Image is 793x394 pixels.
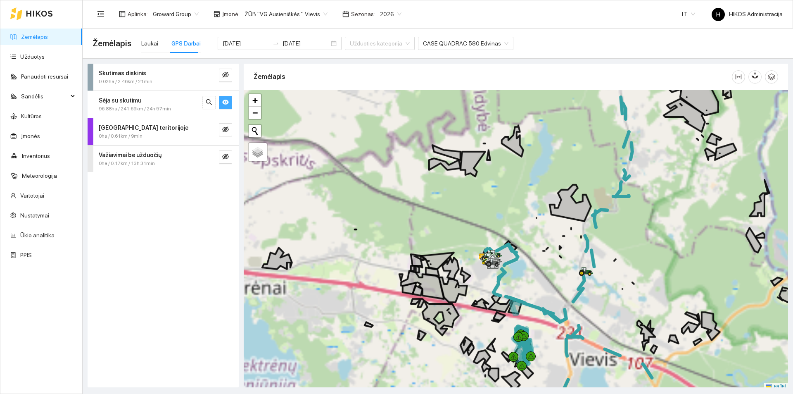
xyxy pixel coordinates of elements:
a: Ūkio analitika [20,232,55,239]
a: Įmonės [21,133,40,139]
strong: [GEOGRAPHIC_DATA] teritorijoje [99,124,188,131]
button: menu-fold [93,6,109,22]
strong: Skutimas diskinis [99,70,146,76]
div: Sėja su skutimu96.88ha / 241.69km / 24h 57minsearcheye [88,91,239,118]
a: Meteorologija [22,172,57,179]
span: 96.88ha / 241.69km / 24h 57min [99,105,171,113]
span: eye [222,99,229,107]
a: Žemėlapis [21,33,48,40]
button: column-width [732,70,745,84]
span: menu-fold [97,10,104,18]
span: layout [119,11,126,17]
span: Žemėlapis [93,37,131,50]
a: Zoom in [249,94,261,107]
span: CASE QUADRAC 580 Edvinas [423,37,508,50]
span: calendar [342,11,349,17]
span: to [273,40,279,47]
div: Važiavimai be užduočių0ha / 0.17km / 13h 31mineye-invisible [88,146,239,172]
span: 0.02ha / 2.46km / 21min [99,78,152,86]
a: Inventorius [22,153,50,159]
span: 2026 [380,8,401,20]
div: [GEOGRAPHIC_DATA] teritorijoje0ha / 0.61km / 9mineye-invisible [88,118,239,145]
div: Laukai [141,39,158,48]
span: LT [682,8,695,20]
span: 0ha / 0.17km / 13h 31min [99,160,155,167]
a: Vartotojai [20,192,44,199]
span: Įmonė : [222,10,240,19]
a: Layers [249,143,267,161]
span: ŽŪB "VG Ausieniškės " Vievis [245,8,328,20]
a: Užduotys [20,53,45,60]
div: Skutimas diskinis0.02ha / 2.46km / 21mineye-invisible [88,64,239,91]
button: eye [219,96,232,109]
span: search [206,99,212,107]
span: Aplinka : [128,10,148,19]
a: Panaudoti resursai [21,73,68,80]
a: PPIS [20,252,32,258]
span: H [716,8,720,21]
input: Pabaigos data [283,39,329,48]
span: Groward Group [153,8,199,20]
button: eye-invisible [219,150,232,164]
input: Pradžios data [223,39,269,48]
button: Initiate a new search [249,125,261,137]
button: eye-invisible [219,123,232,136]
span: column-width [732,74,745,80]
span: − [252,107,258,118]
button: eye-invisible [219,69,232,82]
a: Nustatymai [20,212,49,219]
a: Leaflet [766,383,786,389]
strong: Sėja su skutimu [99,97,141,104]
span: Sezonas : [351,10,375,19]
span: shop [214,11,220,17]
button: search [202,96,216,109]
span: HIKOS Administracija [712,11,783,17]
a: Kultūros [21,113,42,119]
span: 0ha / 0.61km / 9min [99,132,142,140]
strong: Važiavimai be užduočių [99,152,161,158]
div: Žemėlapis [254,65,732,88]
span: + [252,95,258,105]
span: Sandėlis [21,88,68,105]
span: swap-right [273,40,279,47]
a: Zoom out [249,107,261,119]
span: eye-invisible [222,126,229,134]
span: eye-invisible [222,72,229,79]
span: eye-invisible [222,153,229,161]
div: GPS Darbai [171,39,201,48]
